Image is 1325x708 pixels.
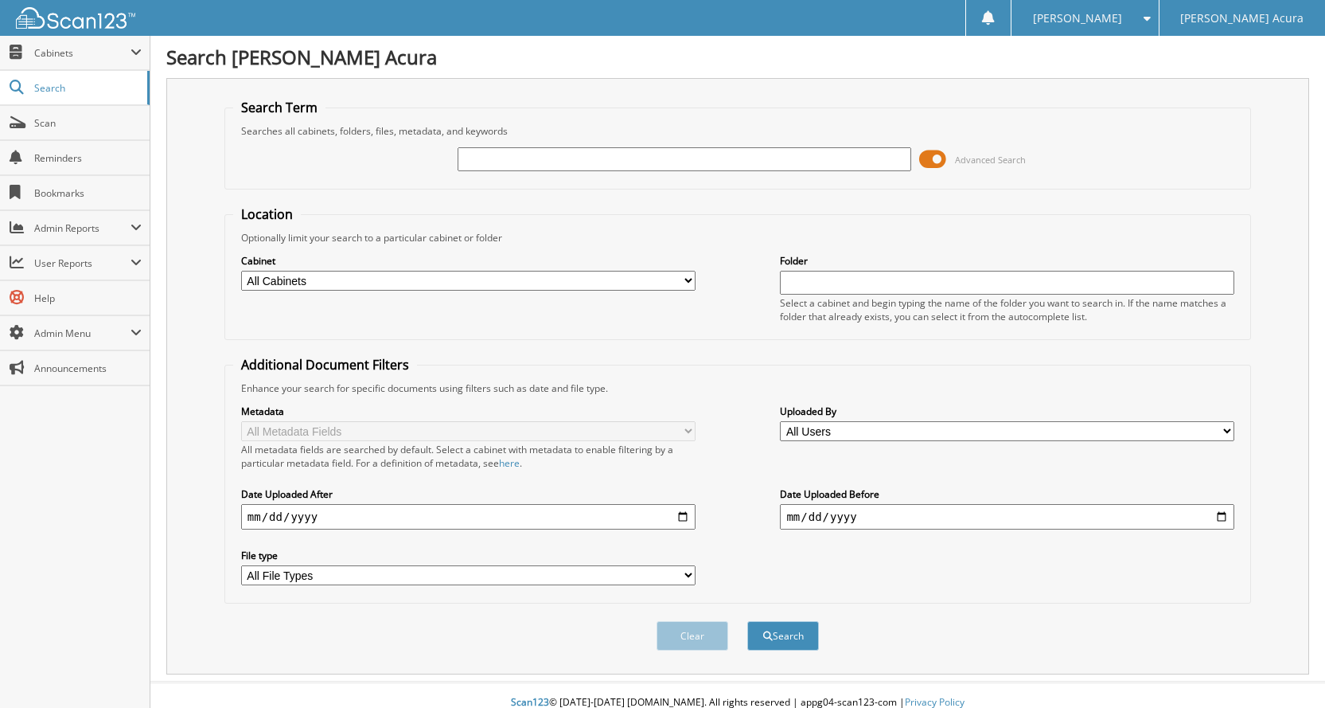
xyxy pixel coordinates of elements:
div: Select a cabinet and begin typing the name of the folder you want to search in. If the name match... [780,296,1234,323]
span: Bookmarks [34,186,142,200]
h1: Search [PERSON_NAME] Acura [166,44,1309,70]
legend: Search Term [233,99,325,116]
span: Scan [34,116,142,130]
div: Searches all cabinets, folders, files, metadata, and keywords [233,124,1242,138]
span: Admin Menu [34,327,131,340]
span: Cabinets [34,46,131,60]
label: Metadata [241,405,696,418]
div: Enhance your search for specific documents using filters such as date and file type. [233,381,1242,395]
div: Optionally limit your search to a particular cabinet or folder [233,231,1242,244]
span: Help [34,291,142,305]
legend: Additional Document Filters [233,356,417,374]
span: [PERSON_NAME] Acura [1180,14,1304,23]
span: Reminders [34,151,142,165]
input: start [241,504,696,530]
button: Search [747,621,819,651]
a: here [499,456,520,470]
span: Admin Reports [34,221,131,235]
span: Announcements [34,362,142,375]
label: Uploaded By [780,405,1234,418]
span: Search [34,81,139,95]
button: Clear [657,621,728,651]
span: [PERSON_NAME] [1033,14,1122,23]
label: Folder [780,254,1234,268]
label: Date Uploaded After [241,487,696,501]
legend: Location [233,205,301,223]
label: Cabinet [241,254,696,268]
label: Date Uploaded Before [780,487,1234,501]
div: All metadata fields are searched by default. Select a cabinet with metadata to enable filtering b... [241,443,696,470]
span: Advanced Search [955,154,1026,166]
label: File type [241,549,696,562]
input: end [780,504,1234,530]
span: User Reports [34,256,131,270]
img: scan123-logo-white.svg [16,7,135,29]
